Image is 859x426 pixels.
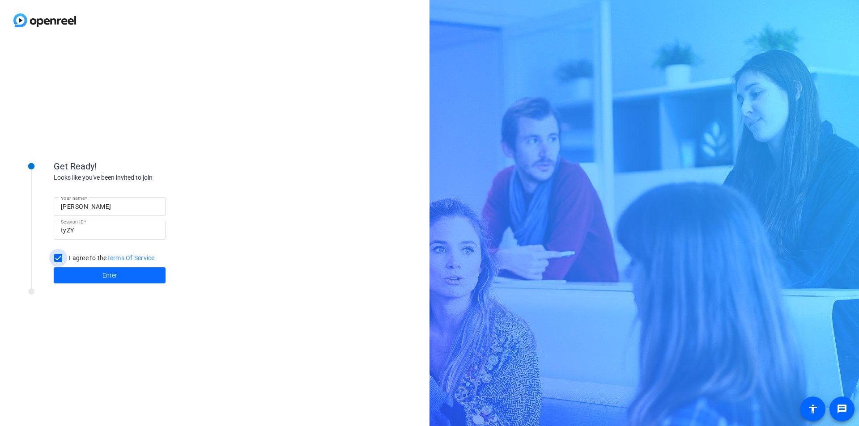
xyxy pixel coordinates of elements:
[837,404,847,414] mat-icon: message
[54,267,166,283] button: Enter
[102,271,117,280] span: Enter
[67,253,155,262] label: I agree to the
[61,195,85,201] mat-label: Your name
[61,219,84,224] mat-label: Session ID
[808,404,818,414] mat-icon: accessibility
[54,173,233,182] div: Looks like you've been invited to join
[54,160,233,173] div: Get Ready!
[107,254,155,262] a: Terms Of Service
